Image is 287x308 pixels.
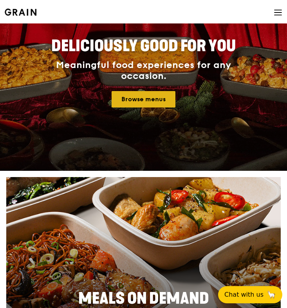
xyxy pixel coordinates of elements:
[36,60,251,82] div: Meaningful food experiences for any occasion.
[51,37,236,56] span: Deliciously good for you
[267,290,276,299] span: 🦙
[78,289,209,308] span: Meals On Demand
[224,290,264,299] span: Chat with us
[112,91,175,107] a: Browse menus
[218,286,282,303] button: Chat with us🦙
[5,9,36,16] img: Grain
